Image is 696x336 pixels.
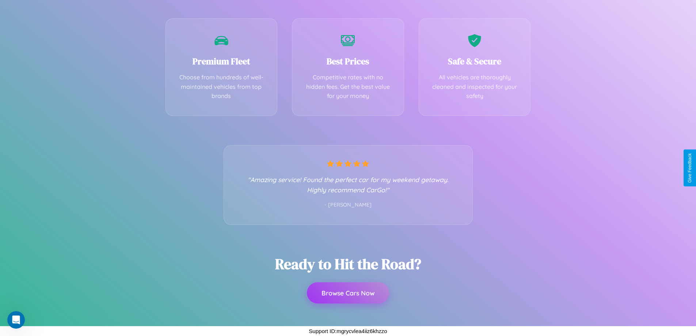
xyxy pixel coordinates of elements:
[430,55,520,67] h3: Safe & Secure
[239,174,458,195] p: "Amazing service! Found the perfect car for my weekend getaway. Highly recommend CarGo!"
[239,200,458,210] p: - [PERSON_NAME]
[275,254,421,274] h2: Ready to Hit the Road?
[303,55,393,67] h3: Best Prices
[430,73,520,101] p: All vehicles are thoroughly cleaned and inspected for your safety
[309,326,387,336] p: Support ID: mgrycvlea4iiz6khzzo
[177,55,266,67] h3: Premium Fleet
[303,73,393,101] p: Competitive rates with no hidden fees. Get the best value for your money
[687,153,692,183] div: Give Feedback
[177,73,266,101] p: Choose from hundreds of well-maintained vehicles from top brands
[307,282,389,303] button: Browse Cars Now
[7,311,25,329] iframe: Intercom live chat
